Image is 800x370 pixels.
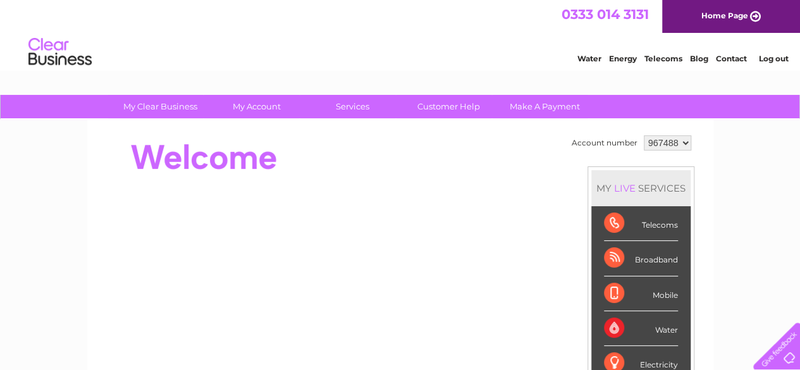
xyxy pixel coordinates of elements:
[562,6,649,22] a: 0333 014 3131
[604,241,678,276] div: Broadband
[300,95,405,118] a: Services
[493,95,597,118] a: Make A Payment
[604,206,678,241] div: Telecoms
[28,33,92,71] img: logo.png
[102,7,699,61] div: Clear Business is a trading name of Verastar Limited (registered in [GEOGRAPHIC_DATA] No. 3667643...
[397,95,501,118] a: Customer Help
[690,54,708,63] a: Blog
[758,54,788,63] a: Log out
[591,170,691,206] div: MY SERVICES
[612,182,638,194] div: LIVE
[604,311,678,346] div: Water
[577,54,601,63] a: Water
[716,54,747,63] a: Contact
[569,132,641,154] td: Account number
[204,95,309,118] a: My Account
[108,95,212,118] a: My Clear Business
[609,54,637,63] a: Energy
[644,54,682,63] a: Telecoms
[604,276,678,311] div: Mobile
